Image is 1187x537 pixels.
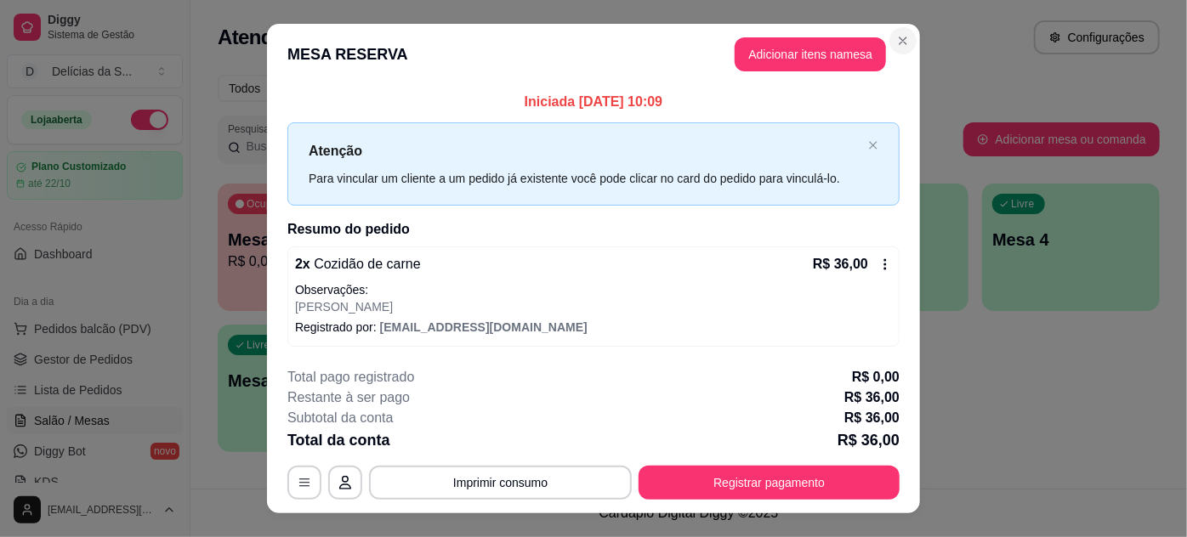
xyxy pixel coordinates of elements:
p: Atenção [309,140,861,161]
p: R$ 36,00 [838,428,900,452]
p: Subtotal da conta [287,408,394,428]
p: Observações: [295,281,892,298]
button: Registrar pagamento [639,466,900,500]
p: R$ 36,00 [844,387,900,408]
p: [PERSON_NAME] [295,298,892,315]
p: Total pago registrado [287,367,414,387]
p: R$ 0,00 [852,367,900,387]
div: Para vincular um cliente a um pedido já existente você pode clicar no card do pedido para vinculá... [309,169,861,188]
button: Adicionar itens namesa [735,37,886,71]
p: Registrado por: [295,319,892,336]
p: R$ 36,00 [844,408,900,428]
p: R$ 36,00 [813,254,868,274]
button: Imprimir consumo [369,466,632,500]
h2: Resumo do pedido [287,219,900,240]
p: Total da conta [287,428,390,452]
p: Iniciada [DATE] 10:09 [287,92,900,112]
button: close [868,140,878,151]
header: MESA RESERVA [267,24,920,85]
p: Restante à ser pago [287,387,410,408]
button: Close [889,27,917,54]
p: 2 x [295,254,421,274]
span: [EMAIL_ADDRESS][DOMAIN_NAME] [380,320,588,334]
span: Cozidão de carne [310,257,421,271]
